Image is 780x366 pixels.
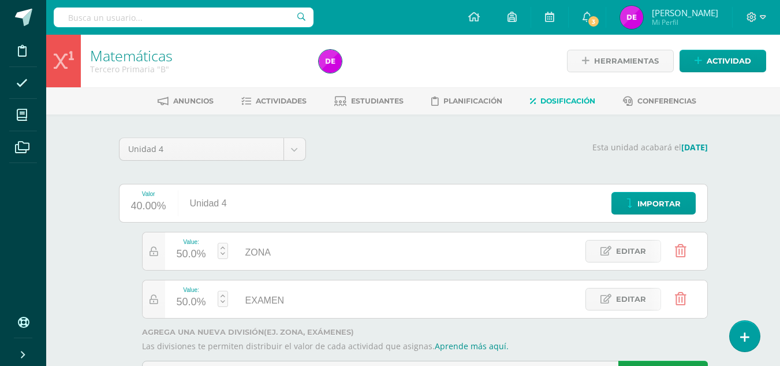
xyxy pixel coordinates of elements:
[611,192,696,215] a: Importar
[616,289,646,310] span: Editar
[587,15,600,28] span: 3
[540,97,595,105] span: Dosificación
[142,328,708,337] label: Agrega una nueva división
[319,50,342,73] img: 8ab4b782ea2ddf2f73e1759eb87c2495.png
[637,193,681,215] span: Importar
[435,341,509,352] a: Aprende más aquí.
[681,142,708,153] strong: [DATE]
[245,247,271,257] span: ZONA
[173,97,214,105] span: Anuncios
[567,50,674,72] a: Herramientas
[680,50,766,72] a: Actividad
[594,50,659,72] span: Herramientas
[637,97,696,105] span: Conferencias
[90,47,305,64] h1: Matemáticas
[431,92,502,110] a: Planificación
[320,142,708,153] p: Esta unidad acabará el
[120,138,305,160] a: Unidad 4
[142,341,708,352] p: Las divisiones te permiten distribuir el valor de cada actividad que asignas.
[177,245,206,264] div: 50.0%
[245,295,285,305] span: EXAMEN
[443,97,502,105] span: Planificación
[128,138,275,160] span: Unidad 4
[158,92,214,110] a: Anuncios
[177,293,206,312] div: 50.0%
[178,184,238,222] div: Unidad 4
[264,328,354,337] strong: (ej. Zona, Exámenes)
[652,7,718,19] span: [PERSON_NAME]
[177,287,206,293] div: Value:
[177,239,206,245] div: Value:
[131,197,166,216] div: 40.00%
[530,92,595,110] a: Dosificación
[620,6,643,29] img: 8ab4b782ea2ddf2f73e1759eb87c2495.png
[707,50,751,72] span: Actividad
[256,97,307,105] span: Actividades
[623,92,696,110] a: Conferencias
[616,241,646,262] span: Editar
[90,64,305,75] div: Tercero Primaria 'B'
[652,17,718,27] span: Mi Perfil
[131,191,166,197] div: Valor
[334,92,404,110] a: Estudiantes
[90,46,173,65] a: Matemáticas
[241,92,307,110] a: Actividades
[351,97,404,105] span: Estudiantes
[54,8,314,27] input: Busca un usuario...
